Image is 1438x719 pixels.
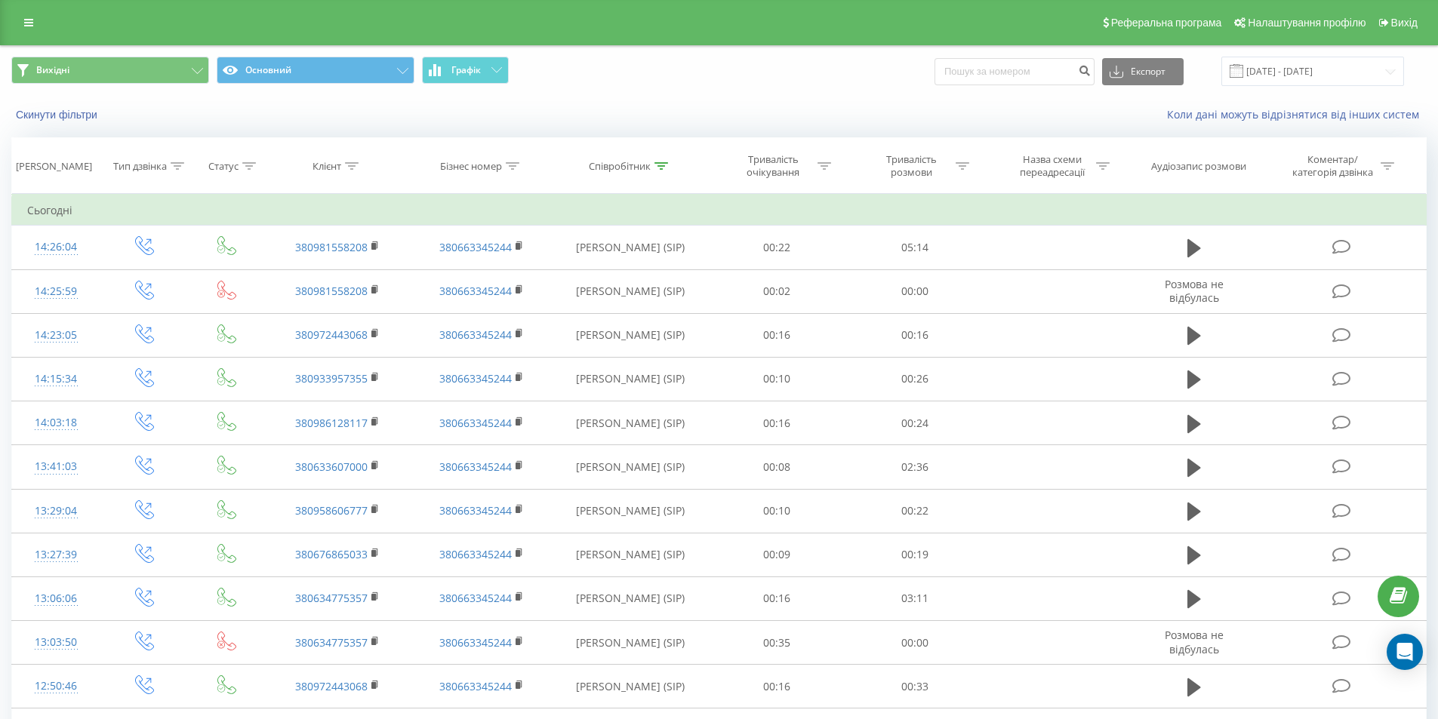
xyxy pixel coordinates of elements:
button: Експорт [1102,58,1184,85]
a: 380663345244 [439,547,512,561]
span: Графік [451,65,481,75]
a: 380663345244 [439,371,512,386]
div: 13:06:06 [27,584,85,613]
a: 380663345244 [439,416,512,430]
a: 380972443068 [295,327,368,342]
div: 14:25:59 [27,277,85,306]
td: 03:11 [846,576,984,620]
button: Графік [422,57,509,84]
td: [PERSON_NAME] (SIP) [553,226,708,269]
td: 00:22 [708,226,846,269]
a: 380676865033 [295,547,368,561]
td: 00:16 [708,665,846,708]
span: Реферальна програма [1111,17,1222,29]
td: 00:16 [708,401,846,445]
span: Вихідні [36,64,69,76]
td: [PERSON_NAME] (SIP) [553,401,708,445]
td: 00:16 [708,313,846,357]
button: Скинути фільтри [11,108,105,121]
td: 02:36 [846,445,984,489]
div: Аудіозапис розмови [1151,160,1246,173]
span: Вихід [1391,17,1418,29]
div: Бізнес номер [440,160,502,173]
div: Клієнт [313,160,341,173]
a: 380634775357 [295,591,368,605]
div: Коментар/категорія дзвінка [1289,153,1377,179]
td: 00:24 [846,401,984,445]
td: 00:10 [708,489,846,533]
a: 380663345244 [439,591,512,605]
td: 05:14 [846,226,984,269]
div: Тривалість розмови [871,153,952,179]
a: 380663345244 [439,240,512,254]
td: Сьогодні [12,195,1427,226]
td: [PERSON_NAME] (SIP) [553,533,708,576]
div: Тривалість очікування [733,153,814,179]
div: Open Intercom Messenger [1387,634,1423,670]
div: [PERSON_NAME] [16,160,92,173]
button: Вихідні [11,57,209,84]
a: 380663345244 [439,284,512,298]
a: 380663345244 [439,635,512,650]
td: 00:02 [708,269,846,313]
td: 00:00 [846,269,984,313]
td: 00:16 [846,313,984,357]
td: 00:35 [708,621,846,665]
div: Тип дзвінка [113,160,167,173]
div: 12:50:46 [27,671,85,701]
td: 00:22 [846,489,984,533]
a: 380933957355 [295,371,368,386]
td: [PERSON_NAME] (SIP) [553,576,708,620]
a: 380958606777 [295,503,368,518]
a: 380663345244 [439,679,512,693]
span: Розмова не відбулась [1165,277,1224,305]
a: 380633607000 [295,459,368,474]
a: 380986128117 [295,416,368,430]
div: Статус [208,160,239,173]
div: 14:26:04 [27,232,85,262]
a: 380634775357 [295,635,368,650]
td: 00:19 [846,533,984,576]
div: 14:15:34 [27,364,85,394]
td: 00:10 [708,357,846,401]
td: [PERSON_NAME] (SIP) [553,489,708,533]
td: [PERSON_NAME] (SIP) [553,269,708,313]
button: Основний [217,57,414,84]
td: 00:00 [846,621,984,665]
td: 00:08 [708,445,846,489]
a: 380981558208 [295,284,368,298]
div: 13:03:50 [27,628,85,657]
span: Розмова не відбулась [1165,628,1224,656]
a: 380972443068 [295,679,368,693]
div: 13:27:39 [27,540,85,570]
td: [PERSON_NAME] (SIP) [553,665,708,708]
div: 13:41:03 [27,452,85,481]
div: 13:29:04 [27,496,85,526]
a: Коли дані можуть відрізнятися вiд інших систем [1167,107,1427,121]
td: [PERSON_NAME] (SIP) [553,357,708,401]
td: [PERSON_NAME] (SIP) [553,313,708,357]
td: [PERSON_NAME] (SIP) [553,621,708,665]
td: [PERSON_NAME] (SIP) [553,445,708,489]
div: Назва схеми переадресації [1012,153,1092,179]
a: 380663345244 [439,327,512,342]
a: 380981558208 [295,240,368,254]
input: Пошук за номером [935,58,1095,85]
td: 00:26 [846,357,984,401]
span: Налаштування профілю [1248,17,1366,29]
td: 00:09 [708,533,846,576]
a: 380663345244 [439,459,512,474]
div: Співробітник [589,160,651,173]
td: 00:33 [846,665,984,708]
div: 14:23:05 [27,321,85,350]
div: 14:03:18 [27,408,85,438]
a: 380663345244 [439,503,512,518]
td: 00:16 [708,576,846,620]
